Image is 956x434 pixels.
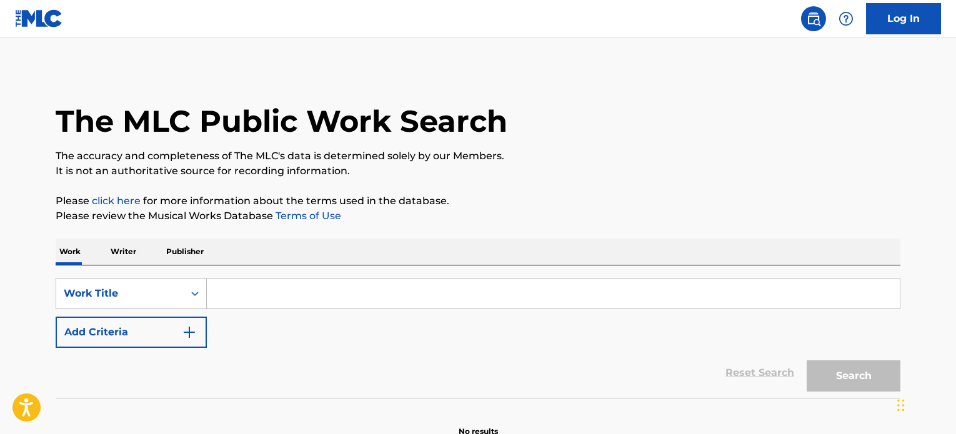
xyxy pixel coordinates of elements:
[56,239,84,265] p: Work
[806,11,821,26] img: search
[273,210,341,222] a: Terms of Use
[56,149,900,164] p: The accuracy and completeness of The MLC's data is determined solely by our Members.
[839,11,854,26] img: help
[64,286,176,301] div: Work Title
[894,374,956,434] iframe: Chat Widget
[56,278,900,398] form: Search Form
[162,239,207,265] p: Publisher
[56,194,900,209] p: Please for more information about the terms used in the database.
[897,387,905,424] div: Drag
[801,6,826,31] a: Public Search
[92,195,141,207] a: click here
[56,317,207,348] button: Add Criteria
[56,164,900,179] p: It is not an authoritative source for recording information.
[15,9,63,27] img: MLC Logo
[107,239,140,265] p: Writer
[56,209,900,224] p: Please review the Musical Works Database
[834,6,859,31] div: Help
[182,325,197,340] img: 9d2ae6d4665cec9f34b9.svg
[56,102,507,140] h1: The MLC Public Work Search
[866,3,941,34] a: Log In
